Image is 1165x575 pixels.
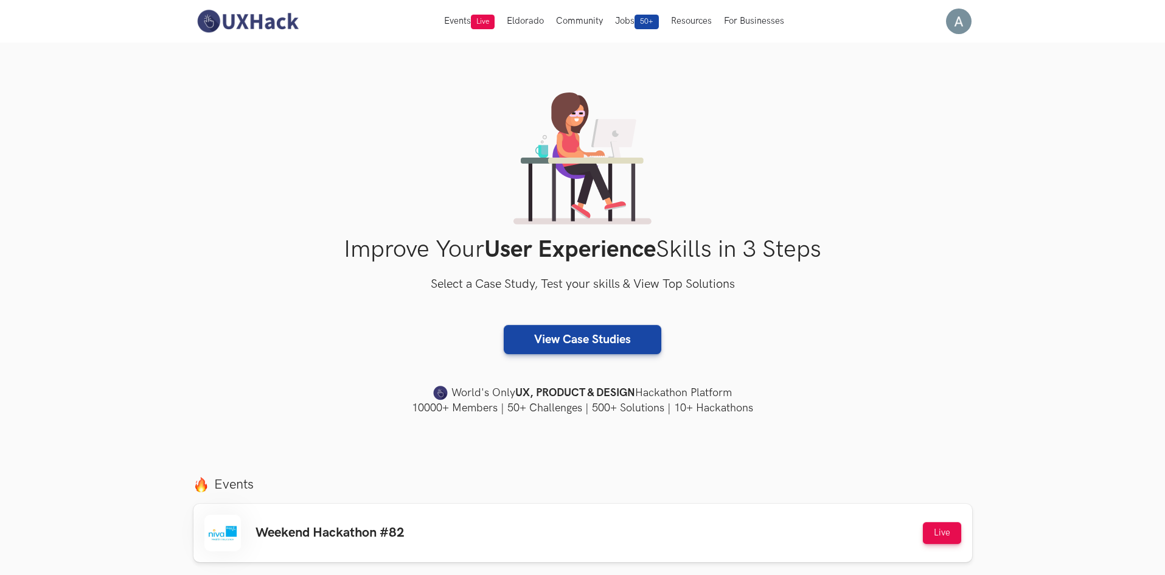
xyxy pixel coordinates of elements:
[504,325,661,354] a: View Case Studies
[433,385,448,401] img: uxhack-favicon-image.png
[193,476,972,493] label: Events
[256,525,405,541] h3: Weekend Hackathon #82
[193,400,972,416] h4: 10000+ Members | 50+ Challenges | 500+ Solutions | 10+ Hackathons
[193,385,972,402] h4: World's Only Hackathon Platform
[193,235,972,264] h1: Improve Your Skills in 3 Steps
[515,385,635,402] strong: UX, PRODUCT & DESIGN
[923,522,961,544] button: Live
[635,15,659,29] span: 50+
[193,477,209,492] img: fire.png
[946,9,972,34] img: Your profile pic
[193,9,302,34] img: UXHack-logo.png
[513,92,652,225] img: lady working on laptop
[471,15,495,29] span: Live
[193,504,972,562] a: Weekend Hackathon #82 Live
[193,275,972,294] h3: Select a Case Study, Test your skills & View Top Solutions
[484,235,656,264] strong: User Experience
